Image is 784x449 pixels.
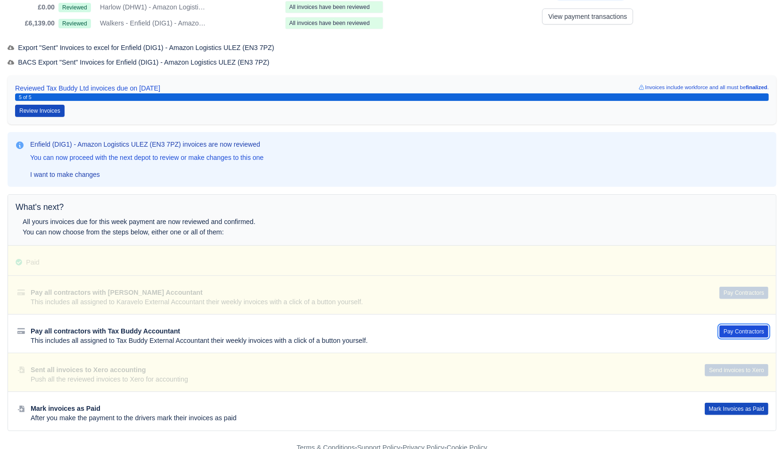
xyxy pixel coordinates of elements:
[705,403,768,415] button: Mark Invoices as Paid
[15,105,65,117] button: Review Invoices
[58,3,91,12] span: Reviewed
[31,414,682,423] div: After you make the payment to the drivers mark their invoices as paid
[289,20,370,26] span: All invoices have been reviewed
[100,2,208,13] span: Harlow (DHW1) - Amazon Logistics (CM19 5AW)
[719,325,768,338] button: Pay Contractors
[542,8,633,25] a: View payment transactions
[9,18,55,29] div: £6,139.00
[289,4,370,10] span: All invoices have been reviewed
[746,84,767,90] strong: finalized
[15,83,160,94] span: Reviewed Tax Buddy Ltd invoices due on [DATE]
[23,227,573,238] div: You can now choose from the steps below, either one or all of them:
[15,93,769,101] a: 5 of 5
[31,336,697,346] div: This includes all assigned to Tax Buddy External Accountant their weekly invoices with a click of...
[100,18,208,29] span: Walkers - Enfield (DIG1) - Amazon Logistics ULEZ (EN3 7PZ)
[16,202,768,212] h5: What's next?
[30,153,264,162] p: You can now proceed with the next depot to review or make changes to this one
[26,167,104,182] a: I want to make changes
[737,404,784,449] iframe: Chat Widget
[638,83,769,94] small: Invoices include workforce and all must be .
[58,19,91,28] span: Reviewed
[19,93,765,101] div: 5 of 5
[31,404,682,414] div: Mark invoices as Paid
[8,58,269,66] span: BACS Export "Sent" Invoices for Enfield (DIG1) - Amazon Logistics ULEZ (EN3 7PZ)
[30,140,264,149] h3: Enfield (DIG1) - Amazon Logistics ULEZ (EN3 7PZ) invoices are now reviewed
[9,2,55,13] div: £0.00
[8,44,274,51] span: Export "Sent" Invoices to excel for Enfield (DIG1) - Amazon Logistics ULEZ (EN3 7PZ)
[23,216,573,227] div: All yours invoices due for this week payment are now reviewed and confirmed.
[31,327,697,336] div: Pay all contractors with Tax Buddy Accountant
